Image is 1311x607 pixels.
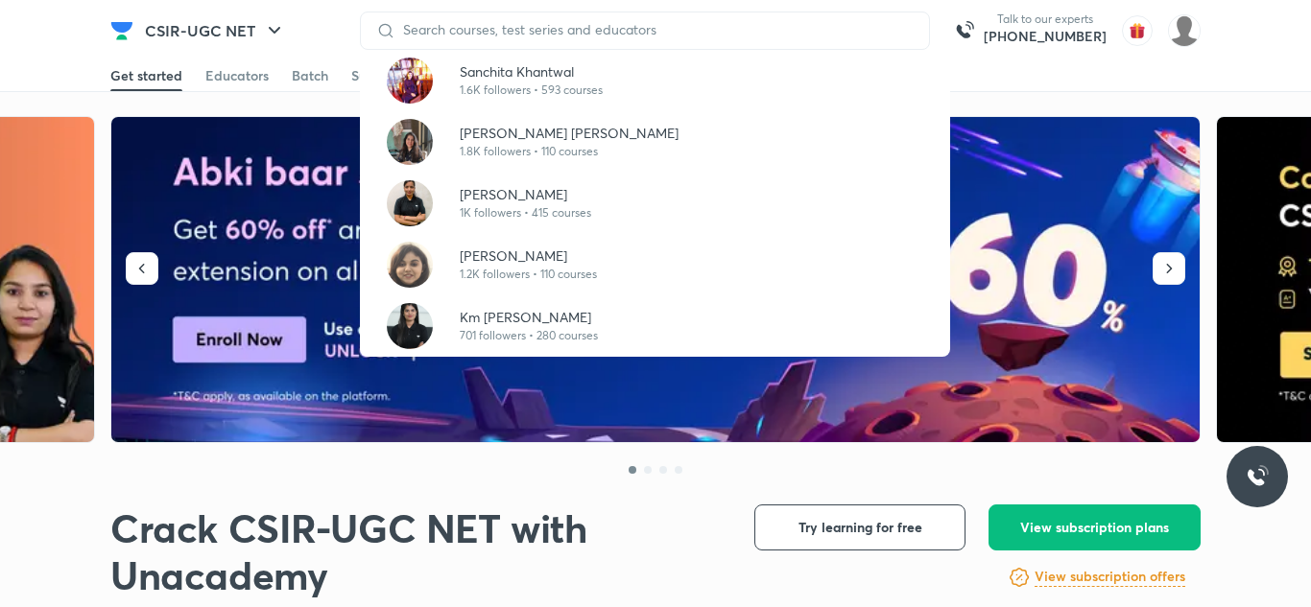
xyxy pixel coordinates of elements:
span: Try learning for free [799,518,922,537]
a: Subscription plan [351,60,462,91]
div: Educators [205,66,269,85]
a: Avatar[PERSON_NAME]1K followers • 415 courses [360,173,950,234]
p: Km [PERSON_NAME] [460,307,598,327]
img: Avatar [387,303,433,349]
img: avatar [1122,15,1153,46]
img: ttu [1246,465,1269,488]
p: 1.8K followers • 110 courses [460,143,679,160]
p: [PERSON_NAME] [PERSON_NAME] [460,123,679,143]
div: Get started [110,66,182,85]
img: Company Logo [110,19,133,42]
span: View subscription plans [1020,518,1169,537]
img: Avatar [387,119,433,165]
div: Subscription plan [351,66,462,85]
p: 1.6K followers • 593 courses [460,82,603,99]
img: roshni [1168,14,1201,47]
a: Batch [292,60,328,91]
input: Search courses, test series and educators [395,22,914,37]
p: Talk to our experts [984,12,1107,27]
button: Try learning for free [754,504,965,550]
img: Avatar [387,180,433,226]
button: View subscription plans [989,504,1201,550]
a: [PHONE_NUMBER] [984,27,1107,46]
img: Avatar [387,58,433,104]
p: 701 followers • 280 courses [460,327,598,344]
a: Educators [205,60,269,91]
p: Sanchita Khantwal [460,61,603,82]
p: 1K followers • 415 courses [460,204,591,222]
p: [PERSON_NAME] [460,245,597,266]
a: AvatarSanchita Khantwal1.6K followers • 593 courses [360,50,950,111]
a: AvatarKm [PERSON_NAME]701 followers • 280 courses [360,295,950,357]
a: Get started [110,60,182,91]
a: Avatar[PERSON_NAME] [PERSON_NAME]1.8K followers • 110 courses [360,111,950,173]
h6: View subscription offers [1035,567,1185,587]
img: Avatar [387,242,433,288]
p: 1.2K followers • 110 courses [460,266,597,283]
a: View subscription offers [1035,566,1185,589]
button: CSIR-UGC NET [133,12,298,50]
a: Avatar[PERSON_NAME]1.2K followers • 110 courses [360,234,950,295]
div: Batch [292,66,328,85]
img: call-us [945,12,984,50]
h1: Crack CSIR-UGC NET with Unacademy [110,504,724,598]
p: [PERSON_NAME] [460,184,591,204]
